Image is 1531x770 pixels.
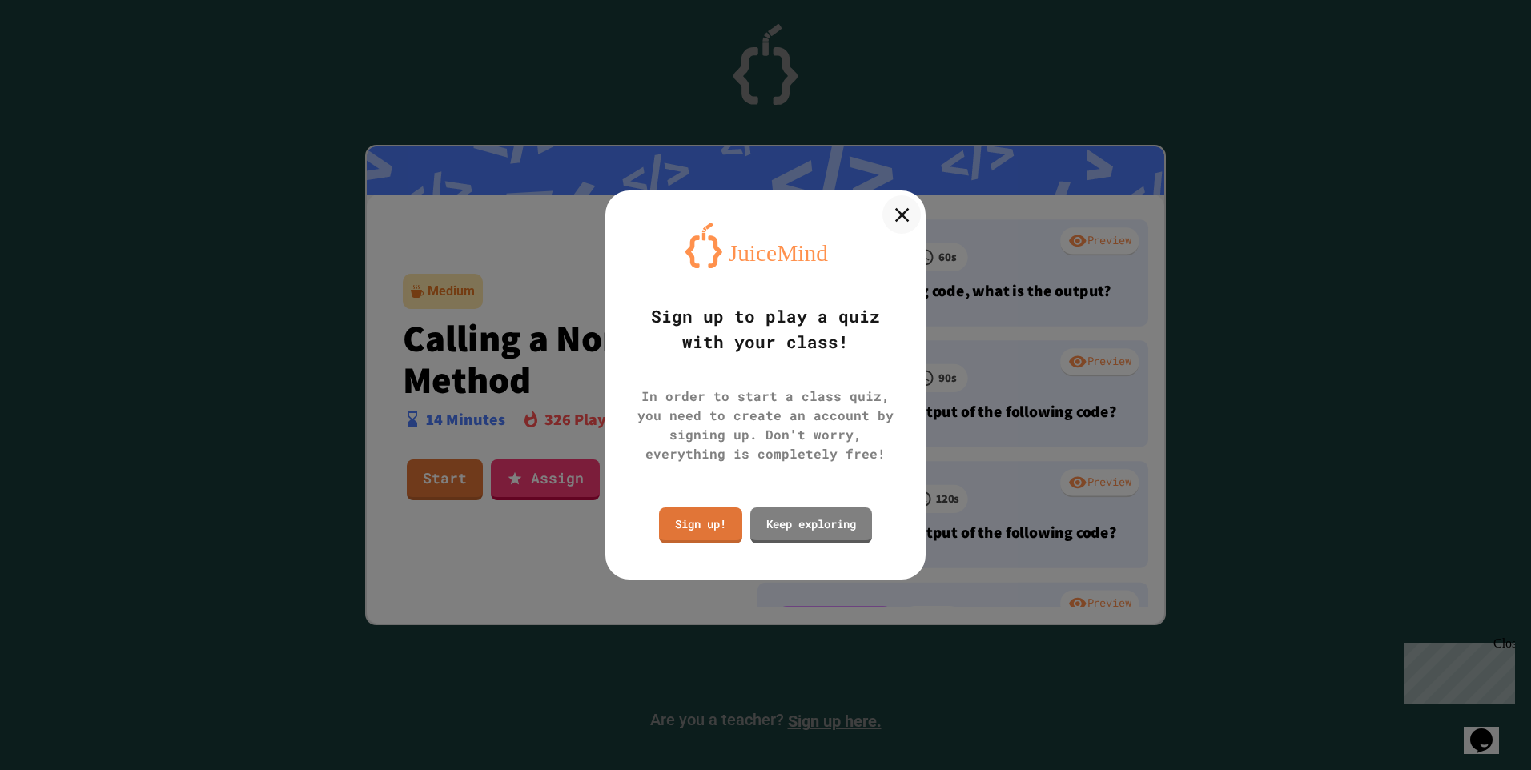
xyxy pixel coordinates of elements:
a: Keep exploring [750,507,872,543]
div: In order to start a class quiz, you need to create an account by signing up. Don't worry, everyth... [629,387,902,463]
a: Sign up! [659,507,742,543]
img: logo-orange.svg [685,223,846,269]
div: Chat with us now!Close [6,6,111,102]
div: Sign up to play a quiz with your class! [629,304,902,355]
